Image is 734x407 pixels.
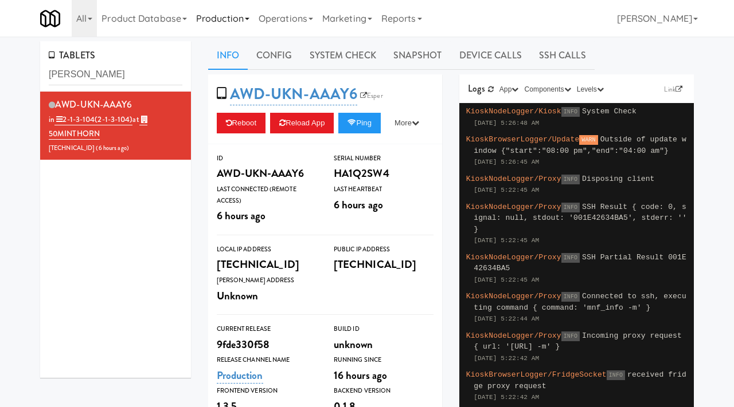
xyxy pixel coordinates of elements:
[466,203,561,211] span: KioskNodeLogger/Proxy
[270,113,334,133] button: Reload App
[582,175,654,183] span: Disposing client
[334,164,434,183] div: HA1Q2SW4
[217,354,317,366] div: Release Channel Name
[95,114,132,125] span: (2-1-3-104)
[474,276,539,283] span: [DATE] 5:22:45 AM
[54,114,132,125] a: 2-1-3-104(2-1-3-104)
[474,292,686,312] span: Connected to ssh, executing command { command: 'mnf_info -m' }
[49,64,182,85] input: Search tablets
[474,203,686,234] span: SSH Result { code: 0, signal: null, stdout: '001E42634BA5', stderr: '' }
[579,135,598,145] span: WARN
[217,164,317,183] div: AWD-UKN-AAAY6
[248,41,301,70] a: Config
[217,184,317,206] div: Last Connected (Remote Access)
[217,385,317,397] div: Frontend Version
[334,184,434,195] div: Last Heartbeat
[385,113,428,133] button: More
[40,9,60,29] img: Micromart
[530,41,595,70] a: SSH Calls
[55,98,132,111] span: AWD-UKN-AAAY6
[49,49,95,62] span: TABLETS
[217,368,263,384] a: Production
[338,113,381,133] button: Ping
[474,394,539,401] span: [DATE] 5:22:42 AM
[474,187,539,193] span: [DATE] 5:22:45 AM
[474,253,686,273] span: SSH Partial Result 001E42634BA5
[334,197,383,212] span: 6 hours ago
[466,107,561,116] span: KioskNodeLogger/Kiosk
[217,153,317,164] div: ID
[334,323,434,335] div: Build Id
[334,255,434,274] div: [TECHNICAL_ID]
[217,113,266,133] button: Reboot
[217,244,317,255] div: Local IP Address
[607,370,625,380] span: INFO
[49,114,147,140] a: 50MINTHORN
[217,275,317,286] div: [PERSON_NAME] Address
[357,90,386,101] a: Esper
[522,84,574,95] button: Components
[230,83,357,105] a: AWD-UKN-AAAY6
[40,92,191,160] li: AWD-UKN-AAAY6in 2-1-3-104(2-1-3-104)at 50MINTHORN[TECHNICAL_ID] (6 hours ago)
[497,84,522,95] button: App
[208,41,248,70] a: Info
[334,385,434,397] div: Backend Version
[301,41,385,70] a: System Check
[334,244,434,255] div: Public IP Address
[474,120,539,127] span: [DATE] 5:26:48 AM
[466,370,607,379] span: KioskBrowserLogger/FridgeSocket
[466,292,561,301] span: KioskNodeLogger/Proxy
[474,370,686,390] span: received fridge proxy request
[574,84,607,95] button: Levels
[466,331,561,340] span: KioskNodeLogger/Proxy
[217,286,317,306] div: Unknown
[561,253,580,263] span: INFO
[99,144,127,152] span: 6 hours ago
[217,255,317,274] div: [TECHNICAL_ID]
[561,175,580,184] span: INFO
[474,237,539,244] span: [DATE] 5:22:45 AM
[334,153,434,164] div: Serial Number
[334,354,434,366] div: Running Since
[466,253,561,262] span: KioskNodeLogger/Proxy
[474,159,539,165] span: [DATE] 5:26:45 AM
[385,41,451,70] a: Snapshot
[466,135,580,144] span: KioskBrowserLogger/Update
[451,41,530,70] a: Device Calls
[49,114,147,140] span: at
[466,175,561,183] span: KioskNodeLogger/Proxy
[474,135,686,155] span: Outside of update window {"start":"08:00 pm","end":"04:00 am"}
[582,107,637,116] span: System Check
[561,292,580,302] span: INFO
[661,84,685,95] a: Link
[334,368,387,383] span: 16 hours ago
[217,323,317,335] div: Current Release
[217,335,317,354] div: 9fde330f58
[474,315,539,322] span: [DATE] 5:22:44 AM
[561,203,580,212] span: INFO
[474,355,539,362] span: [DATE] 5:22:42 AM
[334,335,434,354] div: unknown
[49,144,129,152] span: [TECHNICAL_ID] ( )
[468,82,485,95] span: Logs
[561,107,580,117] span: INFO
[561,331,580,341] span: INFO
[217,208,266,223] span: 6 hours ago
[49,114,132,125] span: in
